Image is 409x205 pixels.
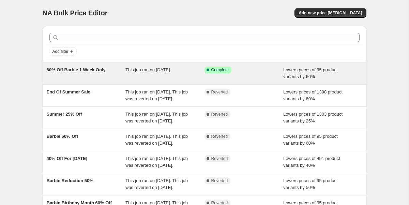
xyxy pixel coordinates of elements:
span: Reverted [211,89,228,95]
span: Lowers prices of 95 product variants by 60% [283,67,338,79]
span: Complete [211,67,229,73]
span: Lowers prices of 95 product variants by 50% [283,178,338,190]
span: Barbie Reduction 50% [47,178,93,183]
span: Summer 25% Off [47,112,82,117]
span: Lowers prices of 1398 product variants by 60% [283,89,343,101]
span: Reverted [211,112,228,117]
span: NA Bulk Price Editor [43,9,108,17]
span: 60% Off Barbie 1 Week Only [47,67,106,72]
span: This job ran on [DATE]. This job was reverted on [DATE]. [125,156,188,168]
span: This job ran on [DATE]. This job was reverted on [DATE]. [125,112,188,123]
span: This job ran on [DATE]. This job was reverted on [DATE]. [125,178,188,190]
span: Reverted [211,178,228,184]
span: Add filter [52,49,69,54]
span: Lowers prices of 1303 product variants by 25% [283,112,343,123]
span: Reverted [211,134,228,139]
span: Lowers prices of 491 product variants by 40% [283,156,340,168]
span: Add new price [MEDICAL_DATA] [299,10,362,16]
span: Barbie 60% Off [47,134,78,139]
span: This job ran on [DATE]. This job was reverted on [DATE]. [125,89,188,101]
span: End Of Summer Sale [47,89,91,94]
span: Reverted [211,156,228,161]
span: Lowers prices of 95 product variants by 60% [283,134,338,146]
button: Add filter [49,47,77,56]
span: This job ran on [DATE]. [125,67,171,72]
button: Add new price [MEDICAL_DATA] [294,8,366,18]
span: This job ran on [DATE]. This job was reverted on [DATE]. [125,134,188,146]
span: 40% Off For [DATE] [47,156,88,161]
